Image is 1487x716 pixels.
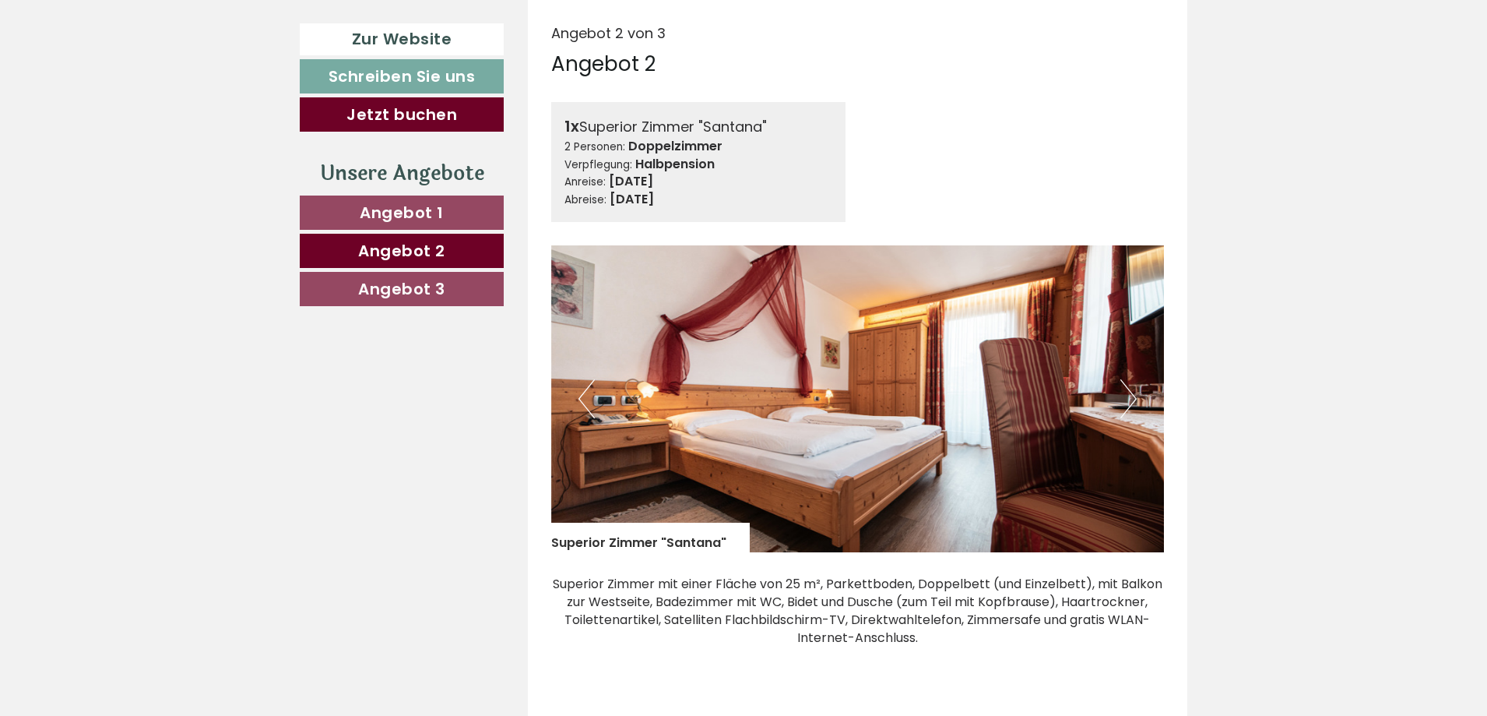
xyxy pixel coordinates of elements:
button: Next [1120,379,1137,418]
small: 2 Personen: [564,139,625,154]
span: Angebot 3 [358,278,445,300]
img: image [551,245,1165,552]
span: Angebot 1 [360,202,444,224]
div: Angebot 2 [551,50,656,79]
b: Doppelzimmer [628,137,722,155]
a: Jetzt buchen [300,97,504,132]
b: Halbpension [635,155,715,173]
b: 1x [564,115,579,137]
button: Previous [578,379,595,418]
b: [DATE] [610,190,654,208]
a: Zur Website [300,23,504,55]
small: Abreise: [564,192,606,207]
b: [DATE] [609,172,653,190]
div: Superior Zimmer "Santana" [564,115,833,138]
span: Angebot 2 [358,240,445,262]
small: Anreise: [564,175,606,189]
div: Superior Zimmer "Santana" [551,523,750,552]
small: Verpflegung: [564,157,632,172]
div: Unsere Angebote [300,159,504,188]
span: Angebot 2 von 3 [551,23,666,43]
p: Superior Zimmer mit einer Fläche von 25 m², Parkettboden, Doppelbett (und Einzelbett), mit Balkon... [551,576,1165,647]
a: Schreiben Sie uns [300,59,504,93]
